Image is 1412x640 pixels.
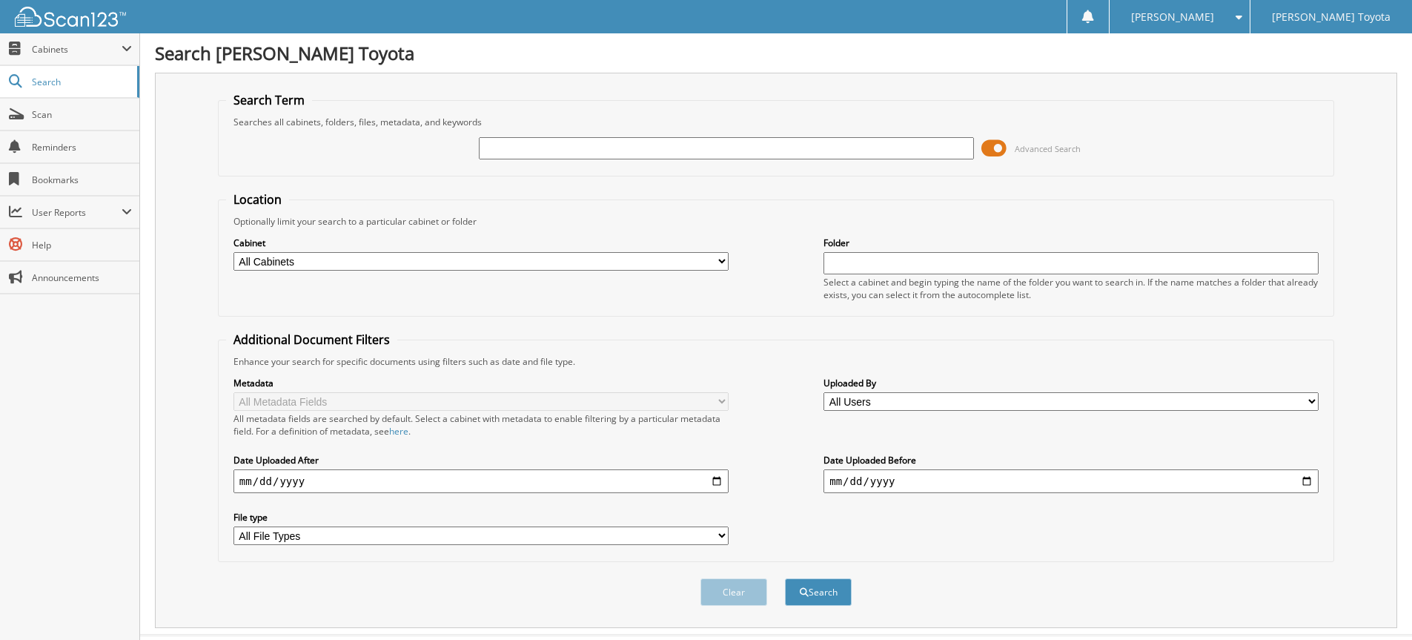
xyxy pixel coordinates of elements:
[823,377,1319,389] label: Uploaded By
[32,239,132,251] span: Help
[32,43,122,56] span: Cabinets
[32,271,132,284] span: Announcements
[233,377,729,389] label: Metadata
[155,41,1397,65] h1: Search [PERSON_NAME] Toyota
[700,578,767,606] button: Clear
[233,469,729,493] input: start
[1131,13,1214,22] span: [PERSON_NAME]
[15,7,126,27] img: scan123-logo-white.svg
[226,116,1326,128] div: Searches all cabinets, folders, files, metadata, and keywords
[233,454,729,466] label: Date Uploaded After
[226,191,289,208] legend: Location
[1272,13,1391,22] span: [PERSON_NAME] Toyota
[823,237,1319,249] label: Folder
[226,92,312,108] legend: Search Term
[823,276,1319,301] div: Select a cabinet and begin typing the name of the folder you want to search in. If the name match...
[226,355,1326,368] div: Enhance your search for specific documents using filters such as date and file type.
[32,174,132,186] span: Bookmarks
[823,454,1319,466] label: Date Uploaded Before
[233,511,729,524] label: File type
[32,76,130,88] span: Search
[233,237,729,249] label: Cabinet
[233,412,729,438] div: All metadata fields are searched by default. Select a cabinet with metadata to enable filtering b...
[1015,143,1081,154] span: Advanced Search
[226,215,1326,228] div: Optionally limit your search to a particular cabinet or folder
[823,469,1319,493] input: end
[32,206,122,219] span: User Reports
[389,425,408,438] a: here
[32,141,132,154] span: Reminders
[226,331,397,348] legend: Additional Document Filters
[785,578,852,606] button: Search
[32,108,132,121] span: Scan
